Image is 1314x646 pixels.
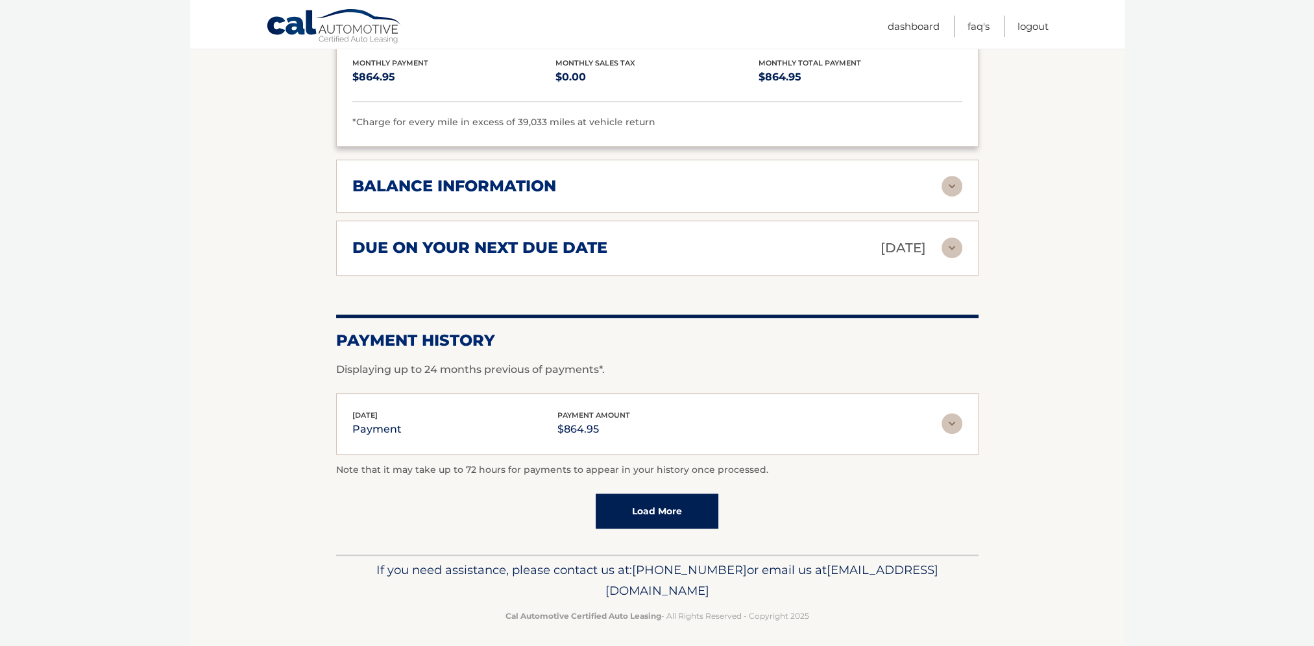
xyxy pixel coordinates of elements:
a: FAQ's [967,16,990,37]
img: accordion-rest.svg [942,176,962,197]
strong: Cal Automotive Certified Auto Leasing [505,611,661,621]
p: $864.95 [352,68,555,86]
a: Cal Automotive [266,8,402,46]
span: *Charge for every mile in excess of 39,033 miles at vehicle return [352,116,655,128]
h2: balance information [352,176,556,196]
span: Monthly Total Payment [759,58,861,67]
span: [PHONE_NUMBER] [632,562,747,577]
a: Dashboard [888,16,940,37]
p: - All Rights Reserved - Copyright 2025 [345,609,970,623]
p: Displaying up to 24 months previous of payments*. [336,362,979,377]
p: [DATE] [881,237,926,259]
h2: due on your next due date [352,238,607,257]
p: If you need assistance, please contact us at: or email us at [345,560,970,601]
p: $0.00 [555,68,759,86]
img: accordion-rest.svg [942,413,962,434]
a: Load More [596,494,718,529]
p: $864.95 [557,420,630,438]
h2: Payment History [336,331,979,350]
span: Monthly Payment [352,58,428,67]
p: Note that it may take up to 72 hours for payments to appear in your history once processed. [336,462,979,478]
span: [DATE] [352,411,378,420]
span: Monthly Sales Tax [555,58,635,67]
span: payment amount [557,411,630,420]
p: $864.95 [759,68,962,86]
img: accordion-rest.svg [942,237,962,258]
p: payment [352,420,402,438]
a: Logout [1017,16,1049,37]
